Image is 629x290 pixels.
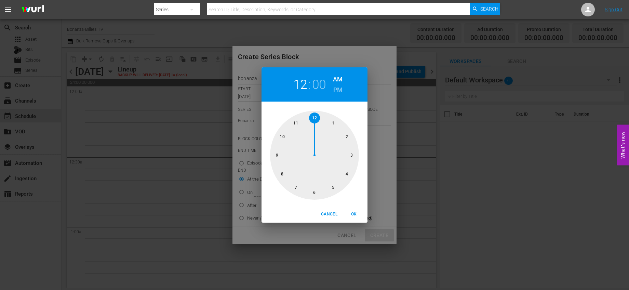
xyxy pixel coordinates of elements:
button: Cancel [318,209,340,220]
button: Open Feedback Widget [617,125,629,166]
button: PM [333,84,343,95]
a: Sign Out [605,7,623,12]
span: OK [346,211,362,218]
img: ans4CAIJ8jUAAAAAAAAAAAAAAAAAAAAAAAAgQb4GAAAAAAAAAAAAAAAAAAAAAAAAJMjXAAAAAAAAAAAAAAAAAAAAAAAAgAT5G... [16,2,49,18]
span: Search [480,3,498,15]
span: Cancel [321,211,337,218]
button: 00 [312,77,326,92]
button: AM [333,74,343,85]
h2: : [308,77,311,92]
button: 12 [293,77,307,92]
span: menu [4,5,12,14]
button: OK [343,209,365,220]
